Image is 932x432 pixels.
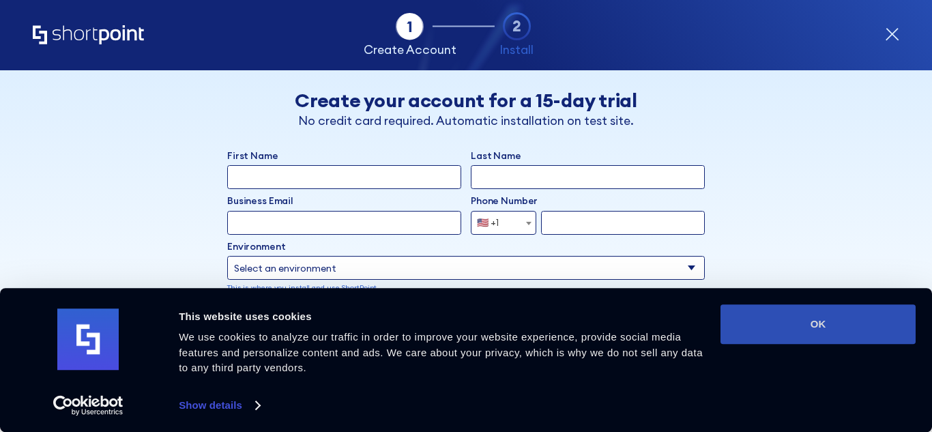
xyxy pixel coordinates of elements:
[720,304,916,344] button: OK
[29,395,148,416] a: Usercentrics Cookiebot - opens in a new window
[57,309,119,371] img: logo
[179,395,259,416] a: Show details
[179,308,705,325] div: This website uses cookies
[179,331,703,373] span: We use cookies to analyze our traffic in order to improve your website experience, provide social...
